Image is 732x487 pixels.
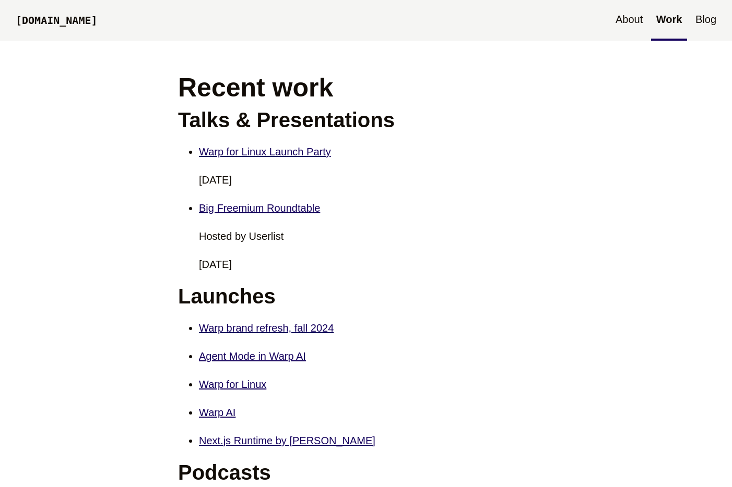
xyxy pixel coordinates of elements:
a: Warp for Linux [199,379,266,390]
p: [DATE] [199,171,554,189]
h2: Launches [178,284,554,309]
h2: Talks & Presentations [178,107,554,132]
a: Next.js Runtime by [PERSON_NAME] [199,435,375,446]
a: Warp for Linux Launch Party [199,146,331,157]
p: [DATE] [199,255,554,273]
a: Agent Mode in Warp AI [199,350,306,362]
p: Hosted by Userlist [199,227,554,245]
a: [DOMAIN_NAME] [10,4,103,39]
a: Warp brand refresh, fall 2024 [199,322,334,334]
h1: Recent work [178,72,554,103]
h2: Podcasts [178,460,554,485]
a: Warp AI [199,407,235,418]
a: Big Freemium Roundtable [199,202,320,214]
